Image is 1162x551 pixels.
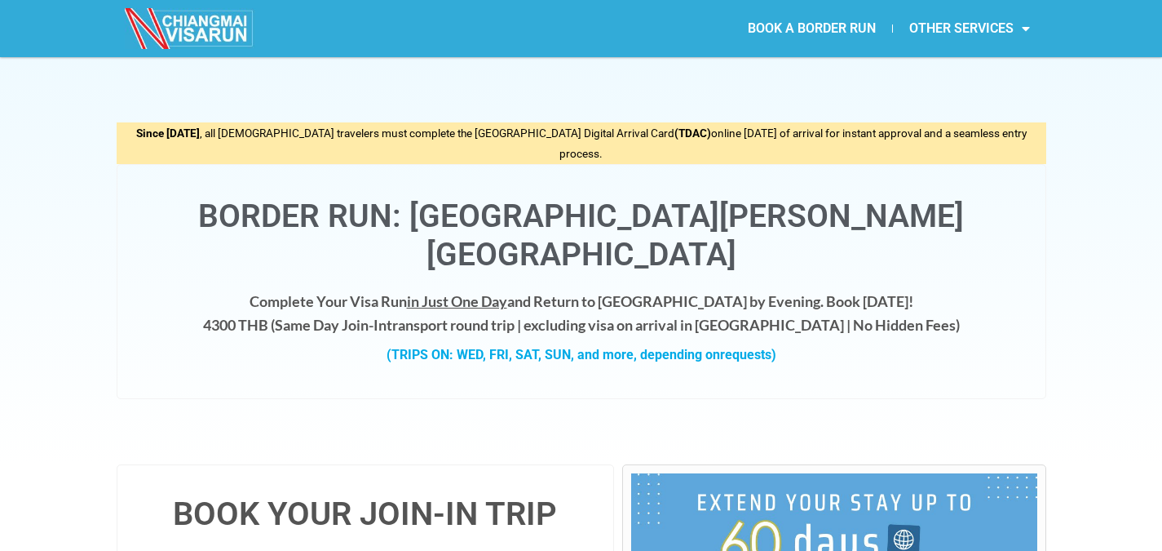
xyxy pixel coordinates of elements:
[581,10,1046,47] nav: Menu
[134,498,598,531] h4: BOOK YOUR JOIN-IN TRIP
[136,127,200,140] strong: Since [DATE]
[731,10,892,47] a: BOOK A BORDER RUN
[136,127,1027,161] span: , all [DEMOGRAPHIC_DATA] travelers must complete the [GEOGRAPHIC_DATA] Digital Arrival Card onlin...
[407,292,507,310] span: in Just One Day
[893,10,1046,47] a: OTHER SERVICES
[134,290,1029,337] h4: Complete Your Visa Run and Return to [GEOGRAPHIC_DATA] by Evening. Book [DATE]! 4300 THB ( transp...
[134,198,1029,274] h1: Border Run: [GEOGRAPHIC_DATA][PERSON_NAME][GEOGRAPHIC_DATA]
[674,127,711,140] strong: (TDAC)
[720,347,776,362] span: requests)
[387,347,776,362] strong: (TRIPS ON: WED, FRI, SAT, SUN, and more, depending on
[275,316,387,334] strong: Same Day Join-In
